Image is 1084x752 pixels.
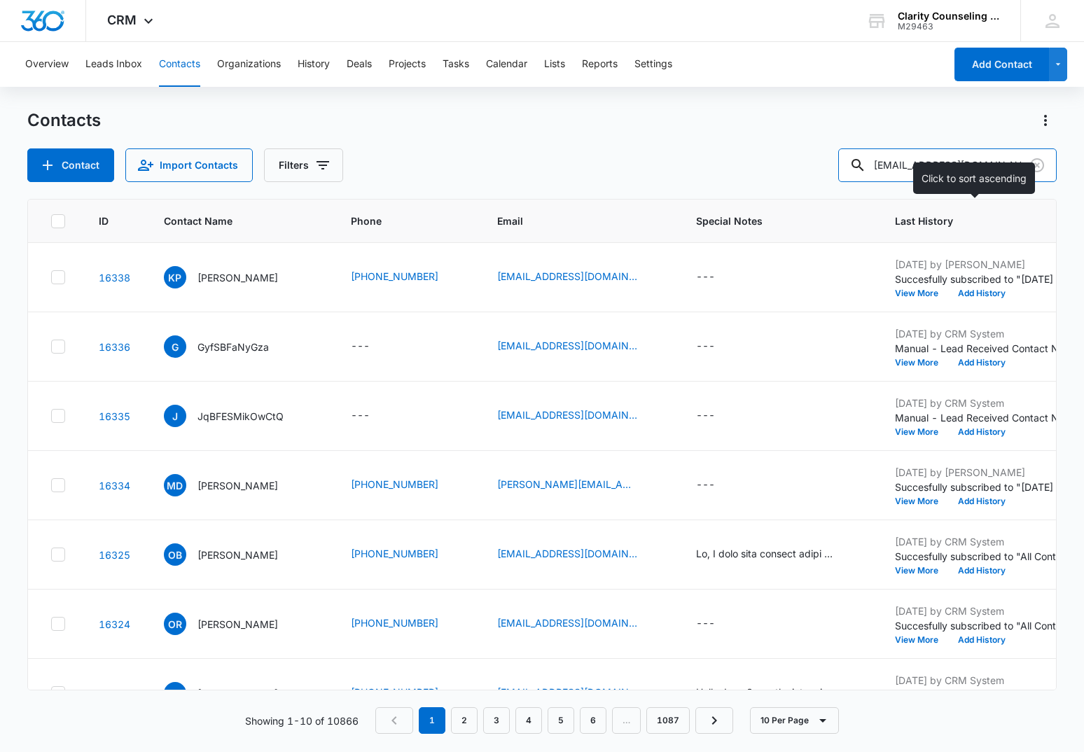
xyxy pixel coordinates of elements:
[948,428,1015,436] button: Add History
[895,673,1070,688] p: [DATE] by CRM System
[895,326,1070,341] p: [DATE] by CRM System
[351,685,438,699] a: [PHONE_NUMBER]
[99,549,130,561] a: Navigate to contact details page for Ophelia Bennett
[696,269,715,286] div: ---
[99,480,130,492] a: Navigate to contact details page for Matt Dennis
[838,148,1057,182] input: Search Contacts
[895,257,1070,272] p: [DATE] by [PERSON_NAME]
[164,474,303,496] div: Contact Name - Matt Dennis - Select to Edit Field
[696,338,740,355] div: Special Notes - - Select to Edit Field
[351,477,438,492] a: [PHONE_NUMBER]
[197,686,278,701] p: [PERSON_NAME]
[954,48,1049,81] button: Add Contact
[197,270,278,285] p: [PERSON_NAME]
[164,214,297,228] span: Contact Name
[582,42,618,87] button: Reports
[99,410,130,422] a: Navigate to contact details page for JqBFESMikOwCtQ
[27,110,101,131] h1: Contacts
[895,497,948,506] button: View More
[695,707,733,734] a: Next Page
[347,42,372,87] button: Deals
[85,42,142,87] button: Leads Inbox
[351,214,443,228] span: Phone
[164,266,186,288] span: KP
[351,408,395,424] div: Phone - - Select to Edit Field
[25,42,69,87] button: Overview
[948,636,1015,644] button: Add History
[351,269,464,286] div: Phone - 9842338109 - Select to Edit Field
[351,338,395,355] div: Phone - - Select to Edit Field
[895,566,948,575] button: View More
[895,604,1070,618] p: [DATE] by CRM System
[895,549,1070,564] p: Succesfully subscribed to "All Contacts".
[696,615,740,632] div: Special Notes - - Select to Edit Field
[375,707,733,734] nav: Pagination
[895,618,1070,633] p: Succesfully subscribed to "All Contacts".
[898,22,1000,32] div: account id
[164,266,303,288] div: Contact Name - Kevin Price - Select to Edit Field
[164,682,303,704] div: Contact Name - Garrett Wade - Select to Edit Field
[164,613,186,635] span: OR
[351,546,438,561] a: [PHONE_NUMBER]
[197,617,278,632] p: [PERSON_NAME]
[419,707,445,734] em: 1
[351,615,438,630] a: [PHONE_NUMBER]
[696,546,836,561] div: Lo, I dolo sita consect adipi eli sedd. Ei temp in Utlabor Etdolor, mag A enimadmin Venia QUI, n ...
[497,408,662,424] div: Email - davefagiqut97@gmail.com - Select to Edit Field
[351,269,438,284] a: [PHONE_NUMBER]
[696,408,740,424] div: Special Notes - - Select to Edit Field
[497,408,637,422] a: [EMAIL_ADDRESS][DOMAIN_NAME]
[351,615,464,632] div: Phone - 9048662915 - Select to Edit Field
[99,688,130,699] a: Navigate to contact details page for Garrett Wade
[515,707,542,734] a: Page 4
[197,548,278,562] p: [PERSON_NAME]
[164,613,303,635] div: Contact Name - Olivia Reeves - Select to Edit Field
[497,214,642,228] span: Email
[164,405,186,427] span: J
[895,410,1070,425] p: Manual - Lead Received Contact Name: JqBFESMikOwCtQ Email: [EMAIL_ADDRESS][DOMAIN_NAME] Lead Sour...
[634,42,672,87] button: Settings
[895,214,1050,228] span: Last History
[197,409,284,424] p: JqBFESMikOwCtQ
[895,688,1070,702] p: Succesfully subscribed to "All Contacts".
[895,396,1070,410] p: [DATE] by CRM System
[948,497,1015,506] button: Add History
[895,358,948,367] button: View More
[948,566,1015,575] button: Add History
[351,546,464,563] div: Phone - (832) 415-1904 - Select to Edit Field
[443,42,469,87] button: Tasks
[197,478,278,493] p: [PERSON_NAME]
[245,713,359,728] p: Showing 1-10 of 10866
[164,543,303,566] div: Contact Name - Ophelia Bennett - Select to Edit Field
[895,480,1070,494] p: Succesfully subscribed to "[DATE] Reminder".
[895,428,948,436] button: View More
[497,546,637,561] a: [EMAIL_ADDRESS][DOMAIN_NAME]
[164,335,186,358] span: G
[264,148,343,182] button: Filters
[898,11,1000,22] div: account name
[298,42,330,87] button: History
[913,162,1035,194] div: Click to sort ascending
[351,477,464,494] div: Phone - 9105996483 - Select to Edit Field
[99,214,110,228] span: ID
[497,269,662,286] div: Email - kaprice919@gmail.com - Select to Edit Field
[580,707,606,734] a: Page 6
[99,618,130,630] a: Navigate to contact details page for Olivia Reeves
[497,338,662,355] div: Email - juliemartin922692@yahoo.com - Select to Edit Field
[497,615,662,632] div: Email - reevesteam97@bellsouth.net - Select to Edit Field
[750,707,839,734] button: 10 Per Page
[27,148,114,182] button: Add Contact
[696,477,740,494] div: Special Notes - - Select to Edit Field
[497,615,637,630] a: [EMAIL_ADDRESS][DOMAIN_NAME]
[389,42,426,87] button: Projects
[696,269,740,286] div: Special Notes - - Select to Edit Field
[696,546,861,563] div: Special Notes - Hi, I hope this message finds you well. My name is Ophelia Bennett, and I represe...
[483,707,510,734] a: Page 3
[895,636,948,644] button: View More
[99,272,130,284] a: Navigate to contact details page for Kevin Price
[1034,109,1057,132] button: Actions
[217,42,281,87] button: Organizations
[696,477,715,494] div: ---
[948,289,1015,298] button: Add History
[125,148,253,182] button: Import Contacts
